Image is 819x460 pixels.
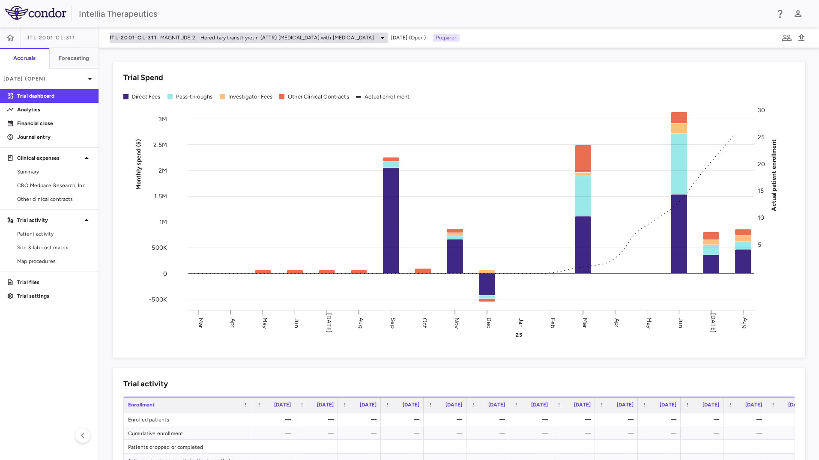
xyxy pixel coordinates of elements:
text: Dec [485,317,493,328]
p: Trial dashboard [17,92,92,100]
span: CRO Medpace Research, Inc. [17,182,92,189]
h6: Trial Spend [123,72,163,84]
span: [DATE] [745,402,762,408]
div: — [303,412,334,426]
div: — [731,426,762,440]
p: Financial close [17,119,92,127]
text: Aug [741,317,749,328]
div: Enrolled patients [124,412,252,426]
div: — [603,412,634,426]
tspan: 25 [758,133,765,140]
text: Aug [357,317,365,328]
text: Jun [293,318,300,328]
tspan: -500K [149,296,167,303]
span: [DATE] [788,402,805,408]
text: May [261,317,269,329]
div: 1 [774,426,805,440]
div: — [431,440,462,454]
div: — [517,412,548,426]
span: Enrollment [128,402,155,408]
text: Mar [581,317,589,328]
p: [DATE] (Open) [3,75,85,83]
div: Pass-throughs [176,93,213,101]
span: ITL-2001-CL-311 [110,34,157,41]
text: Nov [453,317,460,329]
tspan: 15 [758,187,764,194]
div: — [260,440,291,454]
div: — [560,440,591,454]
p: Preparer [433,34,460,42]
div: — [346,412,377,426]
div: Investigator Fees [228,93,273,101]
span: Other clinical contracts [17,195,92,203]
div: — [603,426,634,440]
div: — [603,440,634,454]
tspan: 0 [163,270,167,277]
div: — [646,412,676,426]
text: Mar [197,317,204,328]
text: Jan [517,318,525,327]
span: MAGNITUDE-2 - Hereditary transthyretin (ATTR) [MEDICAL_DATA] with [MEDICAL_DATA] [160,34,374,42]
text: May [646,317,653,329]
div: — [389,426,419,440]
tspan: 30 [758,107,765,114]
p: Trial files [17,278,92,286]
span: Site & lab cost matrix [17,244,92,251]
span: [DATE] [574,402,591,408]
tspan: 10 [758,214,764,221]
div: — [303,440,334,454]
tspan: Monthly spend ($) [135,139,142,190]
tspan: 5 [758,241,761,248]
span: [DATE] [403,402,419,408]
span: Summary [17,168,92,176]
div: Other Clinical Contracts [288,93,349,101]
span: [DATE] [531,402,548,408]
text: [DATE] [325,313,332,333]
div: — [431,412,462,426]
div: — [774,440,805,454]
div: — [474,440,505,454]
div: — [260,426,291,440]
span: ITL-2001-CL-311 [28,34,75,41]
p: Journal entry [17,133,92,141]
text: [DATE] [709,313,717,333]
div: Cumulative enrollment [124,426,252,439]
div: — [731,412,762,426]
tspan: 1.5M [154,193,167,200]
h6: Accruals [13,54,36,62]
div: — [560,426,591,440]
div: — [260,412,291,426]
text: Apr [229,318,236,327]
p: Trial activity [17,216,81,224]
div: — [560,412,591,426]
div: — [688,426,719,440]
div: — [517,440,548,454]
div: — [303,426,334,440]
div: — [346,426,377,440]
div: — [346,440,377,454]
span: [DATE] (Open) [391,34,426,42]
p: Clinical expenses [17,154,81,162]
span: Map procedures [17,257,92,265]
tspan: 2.5M [153,141,167,148]
p: Analytics [17,106,92,114]
tspan: 2M [158,167,167,174]
span: [DATE] [445,402,462,408]
div: Actual enrollment [365,93,410,101]
div: — [389,412,419,426]
div: — [431,426,462,440]
div: — [688,440,719,454]
h6: Forecasting [59,54,90,62]
div: Intellia Therapeutics [79,7,769,20]
tspan: Actual patient enrollment [770,139,777,211]
text: Apr [613,318,621,327]
span: [DATE] [660,402,676,408]
div: — [688,412,719,426]
div: — [474,426,505,440]
div: Patients dropped or completed [124,440,252,453]
div: — [646,440,676,454]
span: [DATE] [702,402,719,408]
img: logo-full-SnFGN8VE.png [5,6,66,20]
tspan: 1M [159,218,167,226]
span: [DATE] [488,402,505,408]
